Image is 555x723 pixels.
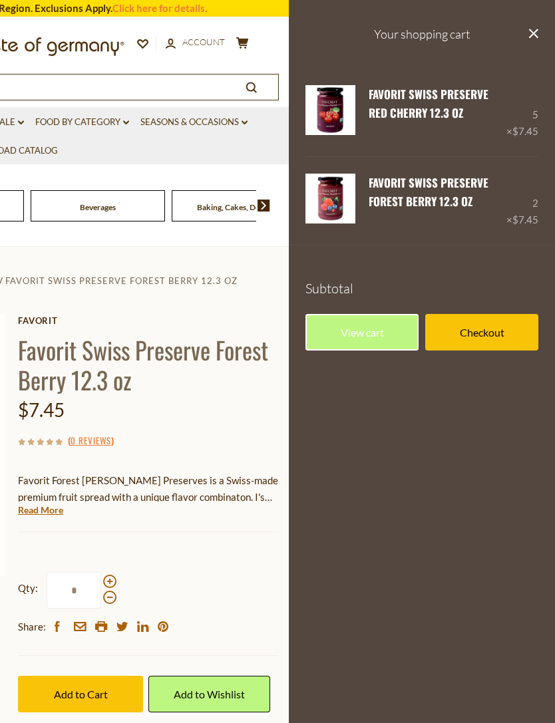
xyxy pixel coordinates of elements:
[369,174,488,210] a: Favorit Swiss Preserve Forest Berry 12.3 oz
[305,280,353,297] span: Subtotal
[18,315,279,326] a: Favorit
[197,202,280,212] a: Baking, Cakes, Desserts
[506,85,538,140] div: 5 ×
[18,580,38,597] strong: Qty:
[512,214,538,225] span: $7.45
[305,174,355,228] a: Favorit Swiss Preserve Forest Berry 12.3 oz
[305,85,355,140] a: Favorit Swiss Preserve Red Cherry 12.3 oz
[5,275,238,286] a: Favorit Swiss Preserve Forest Berry 12.3 oz
[18,676,143,712] button: Add to Cart
[369,86,488,121] a: Favorit Swiss Preserve Red Cherry 12.3 oz
[305,85,355,135] img: Favorit Swiss Preserve Red Cherry 12.3 oz
[182,37,225,47] span: Account
[35,115,129,130] a: Food By Category
[18,504,63,517] a: Read More
[512,125,538,137] span: $7.45
[18,398,65,421] span: $7.45
[47,572,101,609] input: Qty:
[305,314,419,351] a: View cart
[18,472,279,506] p: Favorit Forest [PERSON_NAME] Preserves is a Swiss-made premium fruit spread with a unique flavor ...
[140,115,248,130] a: Seasons & Occasions
[425,314,538,351] a: Checkout
[18,335,279,394] h1: Favorit Swiss Preserve Forest Berry 12.3 oz
[148,676,270,712] a: Add to Wishlist
[80,202,116,212] a: Beverages
[166,35,225,50] a: Account
[112,2,207,14] a: Click here for details.
[71,434,111,448] a: 0 Reviews
[258,200,270,212] img: next arrow
[54,688,108,700] span: Add to Cart
[506,174,538,228] div: 2 ×
[68,434,114,447] span: ( )
[18,619,46,635] span: Share:
[305,174,355,223] img: Favorit Swiss Preserve Forest Berry 12.3 oz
